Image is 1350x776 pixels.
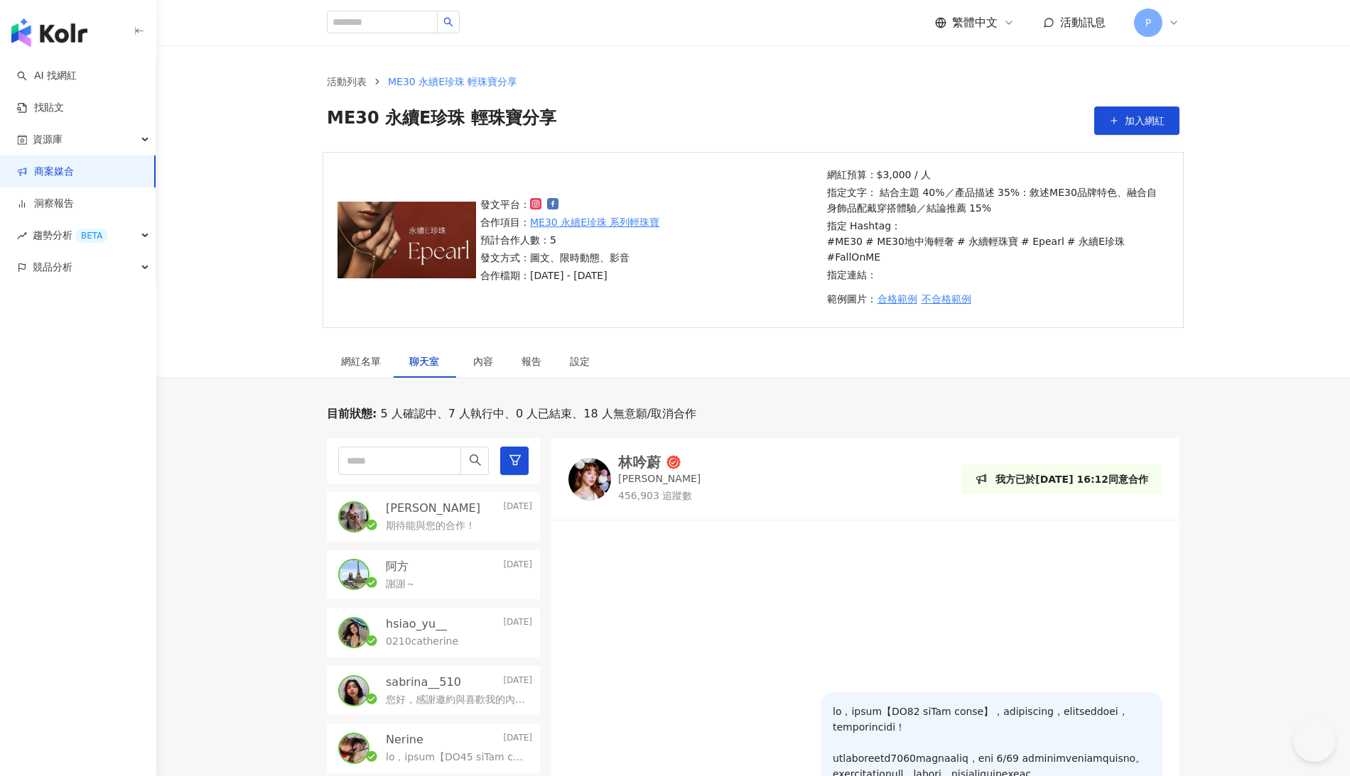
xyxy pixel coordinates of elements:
a: ME30 永續E珍珠 系列輕珠寶 [530,214,660,230]
a: 洞察報告 [17,197,74,211]
button: 不合格範例 [921,285,972,313]
p: 合作項目： [480,214,660,230]
img: logo [11,18,87,47]
p: 456,903 追蹤數 [618,489,701,503]
p: [DATE] [503,674,532,690]
p: lo，ipsum【DO45 siTam conse】，adipiscing，elitseddoei，temporincidi！ utlaboreetd9~2664magnaaliq，eni 4/... [386,750,526,765]
a: searchAI 找網紅 [17,69,77,83]
p: # 永續E珍珠 [1067,234,1125,249]
span: P [1145,15,1151,31]
p: 謝謝～ [386,577,416,591]
span: search [443,17,453,27]
span: ME30 永續E珍珠 輕珠寶分享 [388,76,518,87]
span: search [469,454,482,466]
img: KOL Avatar [568,458,611,501]
p: 您好，感謝邀約與喜歡我的內容風格🥰很期待後續能夠合作這次的輕珠寶體驗專案！ 以下提供我的合作報價參考： ▫️IG Feed 貼文：NT$6,000 / 每則 ▫️IG Reels（30~60 秒... [386,693,526,707]
p: 指定連結： [827,267,1165,283]
p: #ME30 [827,234,863,249]
p: [DATE] [503,501,532,516]
span: filter [509,454,522,466]
p: 合作檔期：[DATE] - [DATE] [480,268,660,283]
span: 合格範例 [877,293,917,305]
p: 0210catherine [386,635,458,649]
span: rise [17,231,27,241]
a: KOL Avatar林吟蔚[PERSON_NAME]456,903 追蹤數 [568,455,701,503]
p: [PERSON_NAME] [618,472,701,486]
p: [DATE] [503,559,532,574]
p: [DATE] [503,732,532,748]
p: Nerine [386,732,423,748]
p: 指定 Hashtag： [827,218,1165,265]
div: 設定 [570,354,590,369]
p: # Epearl [1021,234,1064,249]
div: BETA [75,229,108,243]
p: 發文平台： [480,197,660,212]
span: 資源庫 [33,124,63,155]
span: 5 人確認中、7 人執行中、0 人已結束、18 人無意願/取消合作 [377,406,696,422]
p: [PERSON_NAME] [386,501,480,516]
span: 趨勢分析 [33,219,108,251]
span: 繁體中文 [952,15,998,31]
div: 內容 [473,354,493,369]
p: 指定文字： 結合主題 40%／產品描述 35%：敘述ME30品牌特色、融合自身飾品配戴穿搭體驗／結論推薦 15% [827,185,1165,216]
p: 預計合作人數：5 [480,232,660,248]
img: KOL Avatar [340,503,368,531]
p: #FallOnME [827,249,881,265]
p: sabrina__510 [386,674,461,690]
p: 期待能與您的合作！ [386,519,475,533]
img: KOL Avatar [340,618,368,647]
p: 網紅預算：$3,000 / 人 [827,167,1165,182]
div: 網紅名單 [341,354,381,369]
img: KOL Avatar [340,734,368,763]
div: 報告 [522,354,541,369]
p: # ME30地中海輕奢 [865,234,954,249]
div: 林吟蔚 [618,455,661,469]
p: [DATE] [503,616,532,632]
span: 加入網紅 [1125,115,1165,126]
span: 聊天室 [409,356,445,366]
p: 我方已於[DATE] 16:12同意合作 [995,471,1148,487]
span: ME30 永續E珍珠 輕珠寶分享 [327,106,556,135]
a: 商案媒合 [17,165,74,179]
p: # 永續輕珠寶 [957,234,1018,249]
img: KOL Avatar [340,560,368,589]
p: 發文方式：圖文、限時動態、影音 [480,250,660,266]
img: KOL Avatar [340,677,368,705]
a: 活動列表 [324,74,369,89]
p: 阿方 [386,559,409,574]
span: 活動訊息 [1060,16,1106,29]
p: 目前狀態 : [327,406,377,422]
button: 合格範例 [877,285,918,313]
span: 不合格範例 [922,293,971,305]
p: 範例圖片： [827,285,1165,313]
img: ME30 永續E珍珠 系列輕珠寶 [337,202,476,278]
button: 加入網紅 [1094,106,1179,135]
a: 找貼文 [17,101,64,115]
span: 競品分析 [33,251,72,283]
p: hsiao_yu__ [386,616,447,632]
iframe: Help Scout Beacon - Open [1293,719,1336,762]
